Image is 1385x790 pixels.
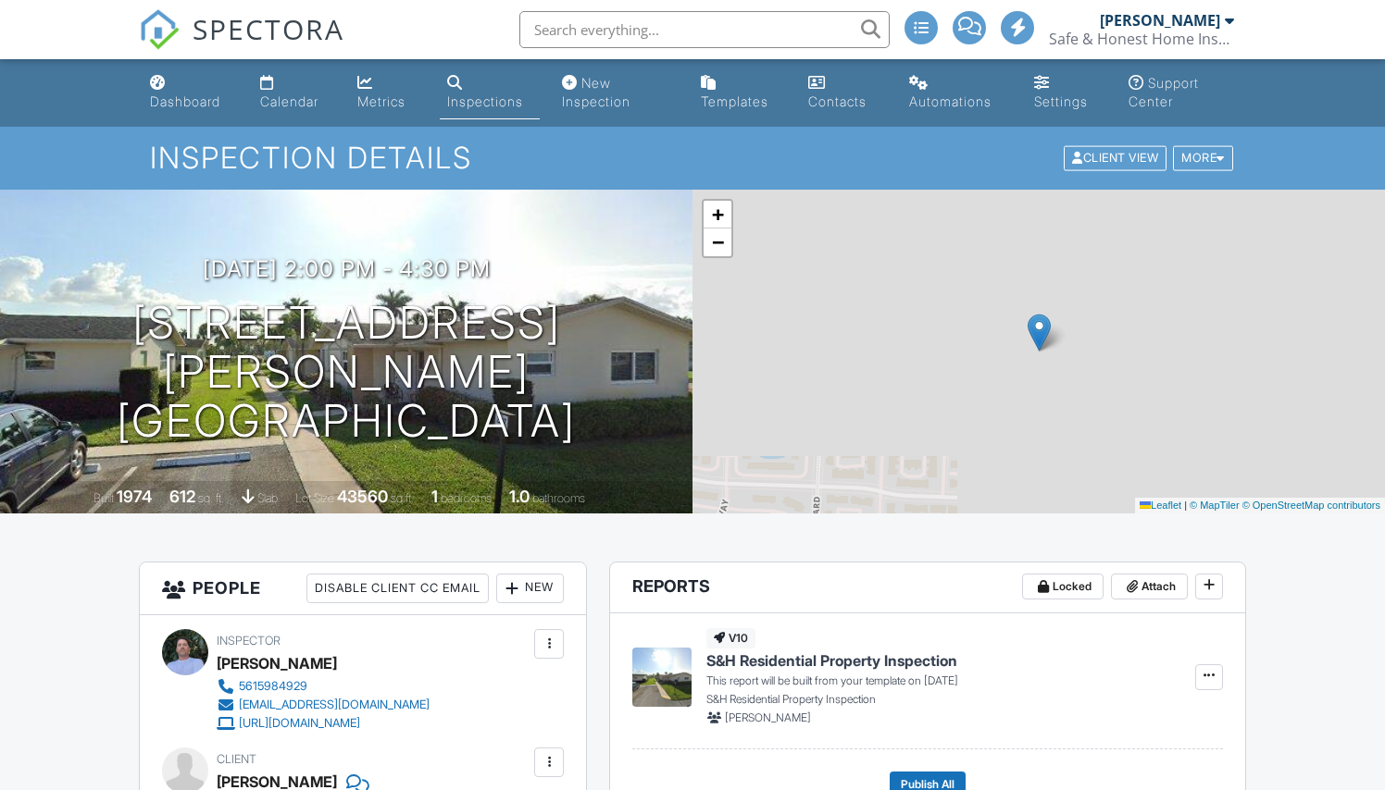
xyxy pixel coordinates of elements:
[337,487,388,506] div: 43560
[431,487,438,506] div: 1
[496,574,564,603] div: New
[239,697,430,712] div: [EMAIL_ADDRESS][DOMAIN_NAME]
[1100,11,1220,30] div: [PERSON_NAME]
[1027,67,1107,119] a: Settings
[555,67,679,119] a: New Inspection
[693,67,786,119] a: Templates
[139,9,180,50] img: The Best Home Inspection Software - Spectora
[295,491,334,505] span: Lot Size
[306,574,489,603] div: Disable Client CC Email
[1028,314,1051,352] img: Marker
[140,562,587,615] h3: People
[217,696,430,714] a: [EMAIL_ADDRESS][DOMAIN_NAME]
[909,93,992,109] div: Automations
[217,677,430,696] a: 5615984929
[198,491,224,505] span: sq. ft.
[562,75,630,109] div: New Inspection
[150,93,220,109] div: Dashboard
[357,93,406,109] div: Metrics
[1062,150,1171,164] a: Client View
[712,203,724,226] span: +
[704,228,731,256] a: Zoom out
[712,230,724,253] span: −
[143,67,238,119] a: Dashboard
[217,634,281,648] span: Inspector
[1129,75,1199,109] div: Support Center
[704,201,731,228] a: Zoom in
[509,487,530,506] div: 1.0
[440,67,540,119] a: Inspections
[217,752,256,766] span: Client
[1064,146,1167,171] div: Client View
[260,93,318,109] div: Calendar
[1173,146,1233,171] div: More
[1190,500,1240,511] a: © MapTiler
[1034,93,1088,109] div: Settings
[1121,67,1242,119] a: Support Center
[217,714,430,733] a: [URL][DOMAIN_NAME]
[1242,500,1380,511] a: © OpenStreetMap contributors
[239,679,307,694] div: 5615984929
[701,93,768,109] div: Templates
[1184,500,1187,511] span: |
[150,142,1234,174] h1: Inspection Details
[139,25,344,64] a: SPECTORA
[217,649,337,677] div: [PERSON_NAME]
[447,93,523,109] div: Inspections
[902,67,1011,119] a: Automations (Advanced)
[519,11,890,48] input: Search everything...
[801,67,887,119] a: Contacts
[1049,30,1234,48] div: Safe & Honest Home Inspection Services
[203,256,491,281] h3: [DATE] 2:00 pm - 4:30 pm
[350,67,425,119] a: Metrics
[30,299,663,445] h1: [STREET_ADDRESS][PERSON_NAME] [GEOGRAPHIC_DATA]
[441,491,492,505] span: bedrooms
[808,93,867,109] div: Contacts
[117,487,152,506] div: 1974
[253,67,335,119] a: Calendar
[391,491,414,505] span: sq.ft.
[94,491,114,505] span: Built
[532,491,585,505] span: bathrooms
[257,491,278,505] span: slab
[169,487,195,506] div: 612
[1140,500,1181,511] a: Leaflet
[239,716,360,731] div: [URL][DOMAIN_NAME]
[193,9,344,48] span: SPECTORA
